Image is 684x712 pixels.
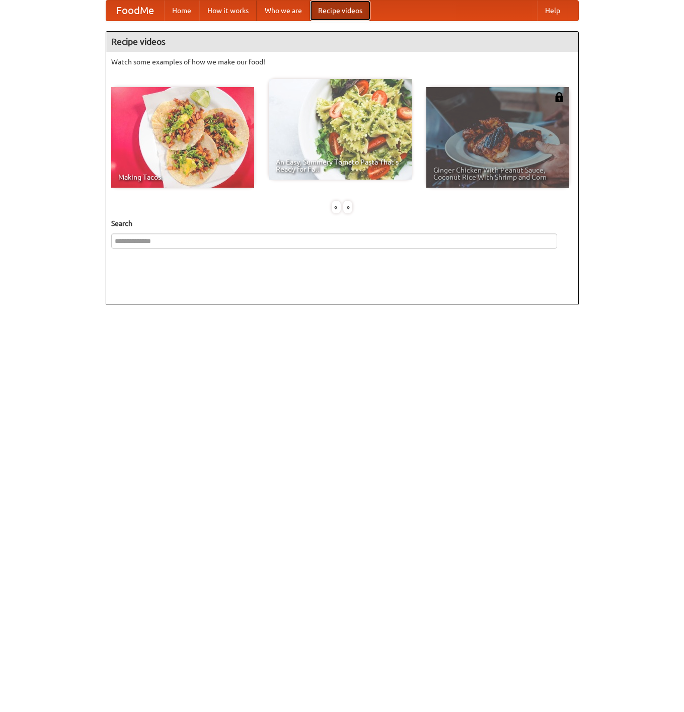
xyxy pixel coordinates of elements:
a: Help [537,1,568,21]
span: An Easy, Summery Tomato Pasta That's Ready for Fall [276,159,405,173]
div: » [343,201,352,213]
p: Watch some examples of how we make our food! [111,57,573,67]
img: 483408.png [554,92,564,102]
h4: Recipe videos [106,32,578,52]
a: Making Tacos [111,87,254,188]
h5: Search [111,218,573,228]
span: Making Tacos [118,174,247,181]
a: An Easy, Summery Tomato Pasta That's Ready for Fall [269,79,412,180]
a: Who we are [257,1,310,21]
a: FoodMe [106,1,164,21]
a: How it works [199,1,257,21]
div: « [332,201,341,213]
a: Home [164,1,199,21]
a: Recipe videos [310,1,370,21]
